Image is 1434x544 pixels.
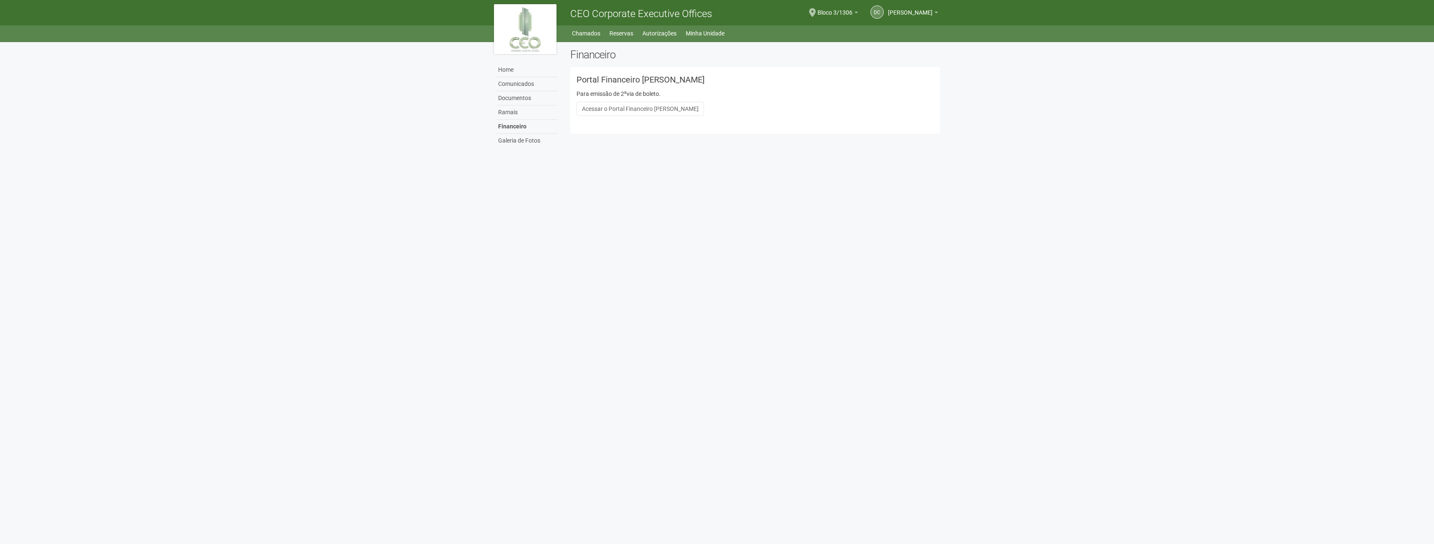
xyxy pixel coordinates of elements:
sup: a [624,90,627,95]
h2: Financeiro [570,48,940,61]
a: Acessar o Portal Financeiro [PERSON_NAME] [577,102,704,116]
p: Para emissão de 2 via de boleto. [577,90,934,98]
a: Reservas [609,28,633,39]
a: Home [496,63,558,77]
a: Minha Unidade [686,28,725,39]
a: Galeria de Fotos [496,134,558,148]
a: Bloco 3/1306 [817,10,858,17]
span: Bloco 3/1306 [817,1,852,16]
a: Ramais [496,105,558,120]
a: Financeiro [496,120,558,134]
span: DIOGO COUTINHO CASTRO [888,1,933,16]
a: DC [870,5,884,19]
h3: Portal Financeiro [PERSON_NAME] [577,75,934,84]
a: Documentos [496,91,558,105]
a: [PERSON_NAME] [888,10,938,17]
a: Autorizações [642,28,677,39]
a: Chamados [572,28,600,39]
img: logo.jpg [494,4,557,54]
span: CEO Corporate Executive Offices [570,8,712,20]
a: Comunicados [496,77,558,91]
